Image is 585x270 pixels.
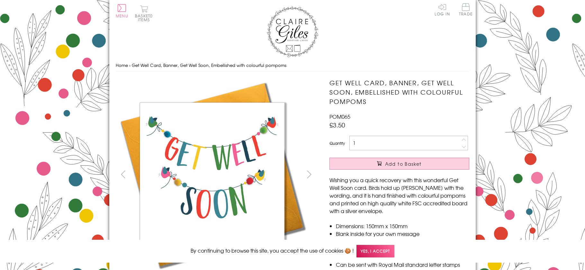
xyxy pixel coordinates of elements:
li: Blank inside for your own message [336,230,469,237]
li: Printed in the U.K on quality 350gsm board [336,237,469,245]
button: Basket0 items [135,5,153,22]
li: Can be sent with Royal Mail standard letter stamps [336,261,469,268]
span: £3.50 [329,120,345,129]
button: Menu [116,4,128,18]
img: Claire Giles Greetings Cards [267,6,318,57]
p: Wishing you a quick recovery with this wonderful Get Well Soon card. Birds hold up [PERSON_NAME] ... [329,176,469,215]
span: Add to Basket [385,161,422,167]
li: Dimensions: 150mm x 150mm [336,222,469,230]
h1: Get Well Card, Banner, Get Well Soon, Embellished with colourful pompoms [329,78,469,106]
label: Quantity [329,140,345,146]
button: next [302,167,317,182]
button: Add to Basket [329,158,469,170]
span: 0 items [138,13,153,23]
span: › [129,62,130,68]
button: prev [116,167,130,182]
a: Trade [459,3,473,17]
a: Home [116,62,128,68]
a: Log In [435,3,450,16]
span: Yes, I accept [356,245,394,257]
span: Get Well Card, Banner, Get Well Soon, Embellished with colourful pompoms [132,62,286,68]
span: POM065 [329,113,350,120]
span: Menu [116,13,128,19]
span: Trade [459,3,473,16]
nav: breadcrumbs [116,59,469,72]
